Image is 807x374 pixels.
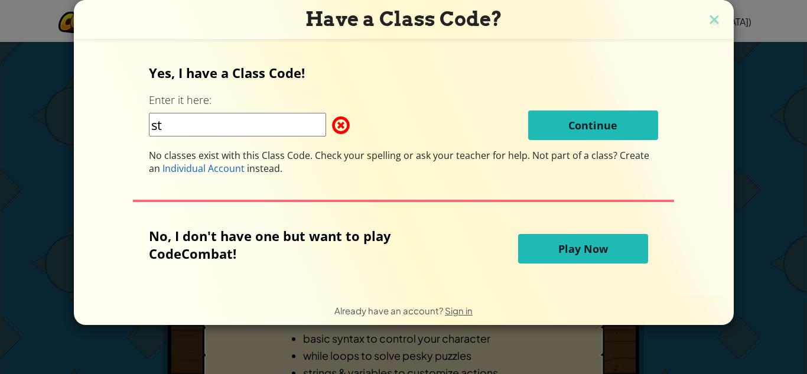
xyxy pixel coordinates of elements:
span: Individual Account [162,162,245,175]
span: instead. [245,162,282,175]
p: No, I don't have one but want to play CodeCombat! [149,227,449,262]
span: Already have an account? [334,305,445,316]
span: Have a Class Code? [305,7,502,31]
label: Enter it here: [149,93,211,108]
span: Play Now [558,242,608,256]
button: Continue [528,110,658,140]
button: Play Now [518,234,648,264]
p: Yes, I have a Class Code! [149,64,658,82]
span: Continue [568,118,617,132]
span: No classes exist with this Class Code. Check your spelling or ask your teacher for help. [149,149,532,162]
img: close icon [707,12,722,30]
span: Not part of a class? Create an [149,149,649,175]
a: Sign in [445,305,473,316]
